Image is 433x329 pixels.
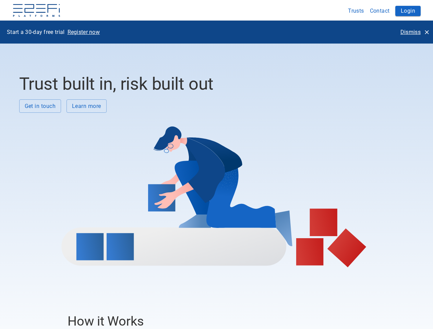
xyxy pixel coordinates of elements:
[68,314,360,329] h3: How it Works
[19,99,61,113] button: Get in touch
[400,28,421,36] p: Dismiss
[398,26,432,38] button: Dismiss
[68,28,100,36] p: Register now
[67,99,107,113] button: Learn more
[19,74,409,94] h2: Trust built in, risk built out
[7,28,65,36] p: Start a 30-day free trial
[65,26,103,38] button: Register now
